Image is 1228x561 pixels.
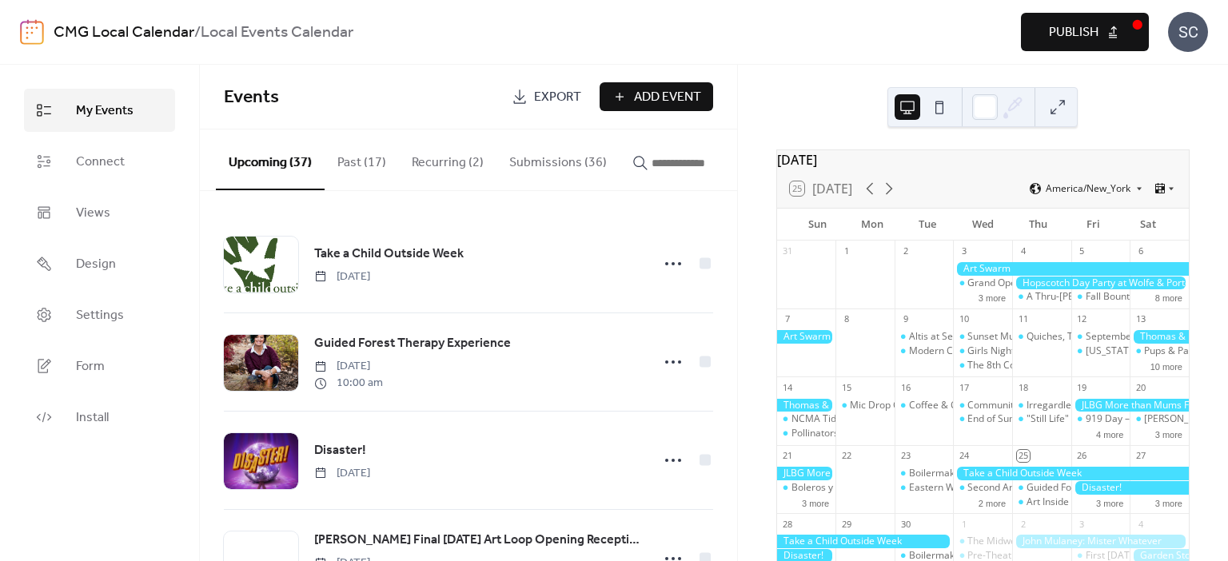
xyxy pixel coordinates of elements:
div: Art Swarm [777,330,836,344]
div: Irregardless' 2005 Dinner [1012,399,1071,412]
div: JLBG More than Mums Festival [1071,399,1189,412]
span: [PERSON_NAME] Final [DATE] Art Loop Opening Reception [314,531,640,550]
div: John Mulaney: Mister Whatever [1012,535,1189,548]
div: North Carolina FC vs. El Paso Locomotive: BBQ, Beer, Bourbon Night [1071,344,1130,358]
div: Guided Forest Therapy Experience [1012,481,1071,495]
div: NCMA Tidewater Tea [777,412,836,426]
div: End of Summer Cast Iron Cooking [953,412,1012,426]
span: Disaster! [314,441,366,460]
div: 25 [1017,450,1029,462]
div: 26 [1076,450,1088,462]
div: 10 [958,313,970,325]
div: Community Yoga Flow With Corepower Yoga [953,399,1012,412]
span: Form [76,357,105,376]
div: Boilermaker Tuesdays [895,467,954,480]
div: Pollinators & Projections [791,427,900,440]
div: Modern Calligraphy for Beginners at W.E.L.D. Wine & Beer [895,344,954,358]
div: Eastern Wake Elevate Magnet Fair [895,481,954,495]
div: Guided Forest Therapy Experience [1027,481,1180,495]
div: End of Summer Cast Iron Cooking [967,412,1117,426]
div: Wed [955,209,1011,241]
div: Tue [900,209,955,241]
button: Recurring (2) [399,129,496,189]
div: 22 [840,450,852,462]
div: Mic Drop Club [835,399,895,412]
div: SC [1168,12,1208,52]
div: Art Inside the Bottle: Devotion [1027,495,1159,509]
div: Fall Bounty Macarons [1071,290,1130,304]
div: Coffee & Culture [909,399,983,412]
div: 11 [1017,313,1029,325]
div: 29 [840,518,852,530]
div: Altis at Serenity Sangria Social [909,330,1044,344]
div: Mon [845,209,900,241]
a: Connect [24,140,175,183]
div: 24 [958,450,970,462]
div: 919 Day – A Raleigh Celebration [1086,412,1228,426]
button: Upcoming (37) [216,129,325,190]
span: Events [224,80,279,115]
div: Pups & Pastries [1130,344,1189,358]
div: Hopscotch Day Party at Wolfe & Porter [1012,277,1189,290]
button: 3 more [1149,427,1189,440]
div: Mic Drop Club [850,399,913,412]
a: Export [500,82,593,111]
button: 8 more [1149,290,1189,304]
div: Art Inside the Bottle: Devotion [1012,495,1071,509]
div: 4 [1134,518,1146,530]
button: 3 more [795,495,835,509]
div: The 8th Continent with Dr. Meg Lowman [953,359,1012,372]
span: [DATE] [314,269,370,285]
div: The Midweek Program: Plant Giveaway Roundup [967,535,1182,548]
div: Thomas & Friends in the Garden at New Hope Valley Railway [777,399,836,412]
button: 2 more [972,495,1012,509]
div: September Apples Aplenty [1071,330,1130,344]
div: "Still Life" Wine Tasting [1027,412,1129,426]
span: America/New_York [1046,184,1130,193]
div: 3 [958,245,970,257]
a: Install [24,396,175,439]
button: 3 more [972,290,1012,304]
button: Add Event [600,82,713,111]
div: 8 [840,313,852,325]
span: Take a Child Outside Week [314,245,464,264]
div: "Still Life" Wine Tasting [1012,412,1071,426]
span: Connect [76,153,125,172]
div: Thu [1011,209,1066,241]
a: My Events [24,89,175,132]
div: Coffee & Culture [895,399,954,412]
button: Past (17) [325,129,399,189]
div: Boleros y Libros - Ballads and Books [791,481,952,495]
div: 16 [899,381,911,393]
div: Thomas & Friends in the Garden at New Hope Valley Railway [1130,330,1189,344]
div: Sunset Music Series [953,330,1012,344]
div: 1 [958,518,970,530]
div: Boilermaker Tuesdays [909,467,1009,480]
div: 7 [782,313,794,325]
div: Quiches, Tarts, Pies ... Oh My! [1012,330,1071,344]
div: Grand Opening and Art Swarm Kickoff [967,277,1136,290]
div: 30 [899,518,911,530]
div: Sat [1121,209,1176,241]
div: The 8th Continent with [PERSON_NAME] [967,359,1145,372]
div: 919 Day – A Raleigh Celebration [1071,412,1130,426]
span: Guided Forest Therapy Experience [314,334,511,353]
img: logo [20,19,44,45]
div: Boleros y Libros - Ballads and Books [777,481,836,495]
span: Design [76,255,116,274]
div: 28 [782,518,794,530]
div: Girls Night Out [967,344,1033,358]
a: Form [24,344,175,388]
div: Quiches, Tarts, Pies ... Oh My! [1027,330,1157,344]
div: [DATE] [777,150,1189,169]
div: Art Swarm [953,262,1189,276]
a: Views [24,191,175,234]
div: 9 [899,313,911,325]
div: 17 [958,381,970,393]
div: Sunset Music Series [967,330,1057,344]
div: 1 [840,245,852,257]
span: Install [76,408,109,428]
div: Irregardless' 2005 Dinner [1027,399,1141,412]
div: 2 [899,245,911,257]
